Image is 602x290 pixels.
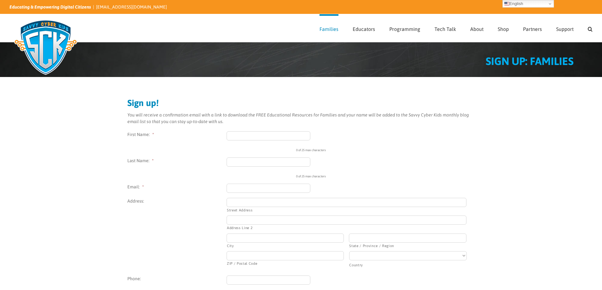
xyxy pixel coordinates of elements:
img: en [504,1,509,6]
a: Educators [353,14,375,42]
a: Partners [523,14,542,42]
h2: Sign up! [127,98,475,107]
label: Email: [127,184,227,190]
span: Educators [353,27,375,32]
i: Educating & Empowering Digital Citizens [9,4,91,9]
span: Support [556,27,574,32]
label: First Name: [127,131,227,138]
div: 0 of 25 max characters [296,143,517,152]
a: Programming [389,14,420,42]
img: Savvy Cyber Kids Logo [9,16,82,79]
a: Support [556,14,574,42]
label: Address Line 2 [227,225,466,230]
label: Last Name: [127,157,227,164]
a: About [470,14,483,42]
nav: Main Menu [319,14,593,42]
label: Address: [127,198,227,204]
a: Shop [498,14,509,42]
span: Families [319,27,338,32]
span: SIGN UP: FAMILIES [486,55,574,67]
a: Search [588,14,593,42]
span: About [470,27,483,32]
span: Tech Talk [435,27,456,32]
a: [EMAIL_ADDRESS][DOMAIN_NAME] [96,4,167,9]
label: State / Province / Region [349,243,466,248]
a: Families [319,14,338,42]
em: You will receive a confirmation email with a link to download the FREE Educational Resources for ... [127,112,469,124]
div: 0 of 25 max characters [296,169,517,179]
label: City [227,243,344,248]
label: Street Address [227,207,466,213]
a: Tech Talk [435,14,456,42]
span: Programming [389,27,420,32]
span: Shop [498,27,509,32]
label: ZIP / Postal Code [227,261,344,266]
label: Country [349,262,466,268]
label: Phone: [127,275,227,282]
span: Partners [523,27,542,32]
